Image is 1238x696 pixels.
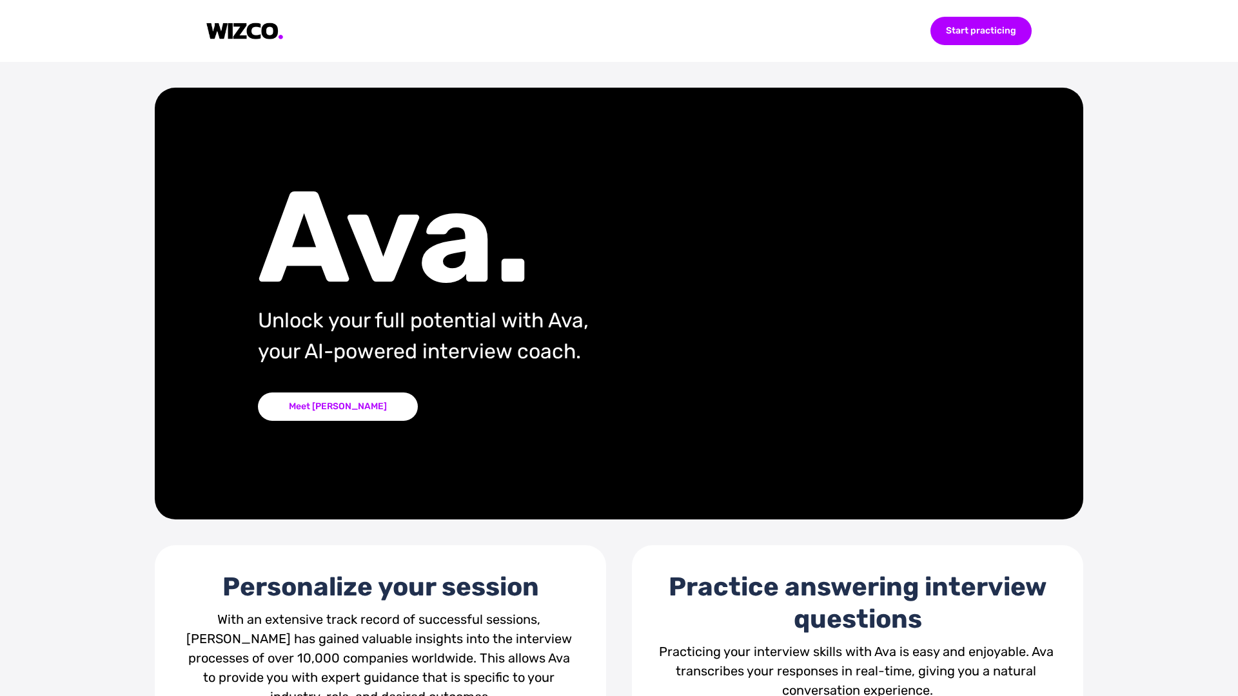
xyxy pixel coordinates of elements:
div: Start practicing [930,17,1032,45]
img: logo [206,23,284,40]
div: Unlock your full potential with Ava, your AI-powered interview coach. [258,305,702,367]
div: Personalize your session [181,571,580,603]
div: Ava. [258,186,702,289]
div: Meet [PERSON_NAME] [258,392,418,421]
div: Practice answering interview questions [658,571,1057,635]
